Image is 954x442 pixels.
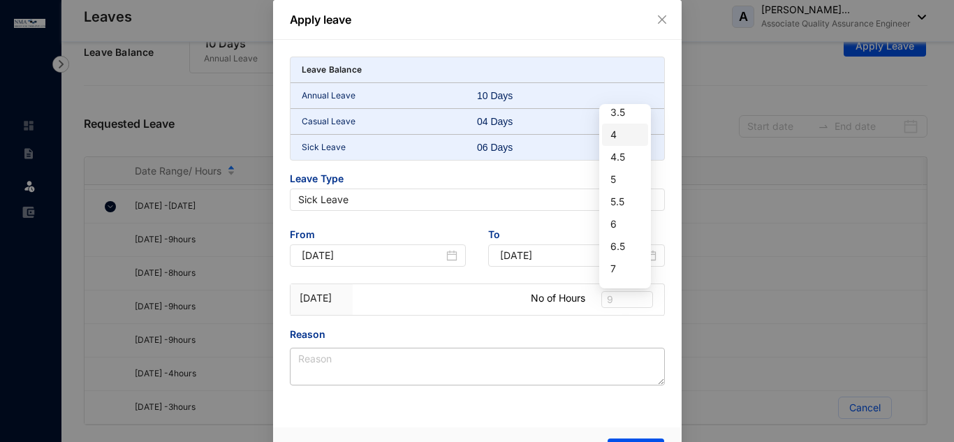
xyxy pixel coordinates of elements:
div: 5.5 [610,194,640,209]
div: 7 [610,261,640,277]
div: 3.5 [610,105,640,120]
div: 4 [602,124,648,146]
div: 5.5 [602,191,648,213]
div: 7.5 [610,283,640,299]
div: 6 [602,213,648,235]
p: Sick Leave [302,140,478,154]
div: 4.5 [610,149,640,165]
p: Apply leave [290,11,665,28]
span: Sick Leave [298,189,656,210]
span: 9 [607,292,647,307]
div: 4 [610,127,640,142]
span: From [290,228,467,244]
span: Leave Type [290,172,665,189]
div: 4.5 [602,146,648,168]
input: Start Date [302,248,444,263]
p: Leave Balance [302,63,362,77]
div: 10 Days [477,89,536,103]
div: 7.5 [602,280,648,302]
div: 6.5 [602,235,648,258]
p: No of Hours [531,291,585,305]
input: End Date [500,248,643,263]
p: Casual Leave [302,115,478,128]
div: 3.5 [602,101,648,124]
div: 6.5 [610,239,640,254]
p: Annual Leave [302,89,478,103]
div: 5 [602,168,648,191]
span: To [488,228,665,244]
div: 5 [610,172,640,187]
div: 06 Days [477,140,536,154]
div: 7 [602,258,648,280]
div: 6 [610,216,640,232]
button: Close [654,12,670,27]
textarea: Reason [290,348,665,385]
label: Reason [290,327,335,342]
p: [DATE] [300,291,344,305]
span: close [656,14,668,25]
div: 04 Days [477,115,536,128]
